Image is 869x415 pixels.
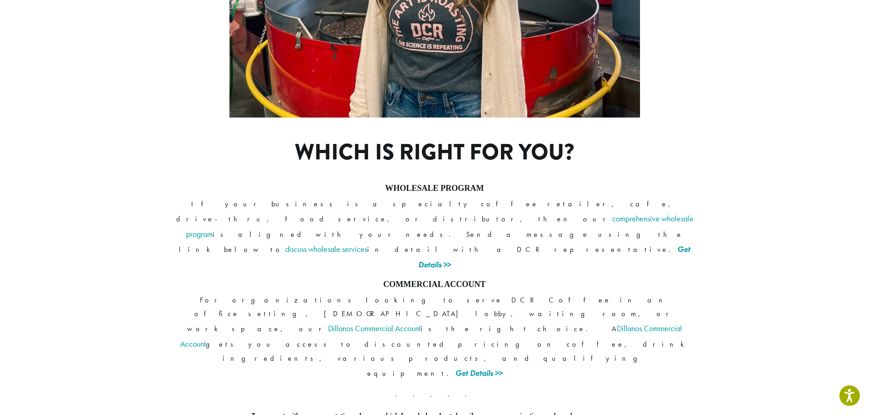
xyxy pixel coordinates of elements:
a: Dillanos Commercial Account [328,323,421,333]
h4: COMMERCIAL ACCOUNT [175,280,695,290]
p: For organizations looking to serve DCR Coffee in an office setting, [DEMOGRAPHIC_DATA] lobby, wai... [175,293,695,381]
a: Dillanos Commercial Account [180,323,682,349]
h1: Which is right for you? [239,139,630,166]
h4: WHOLESALE PROGRAM [175,184,695,194]
a: discuss wholesale services [285,244,367,254]
a: Get Details >> [455,368,502,378]
a: comprehensive wholesale program [186,213,693,239]
p: . . . . . [175,388,695,401]
p: If your business is a specialty coffee retailer, cafe, drive-thru, food service, or distributor, ... [175,197,695,272]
